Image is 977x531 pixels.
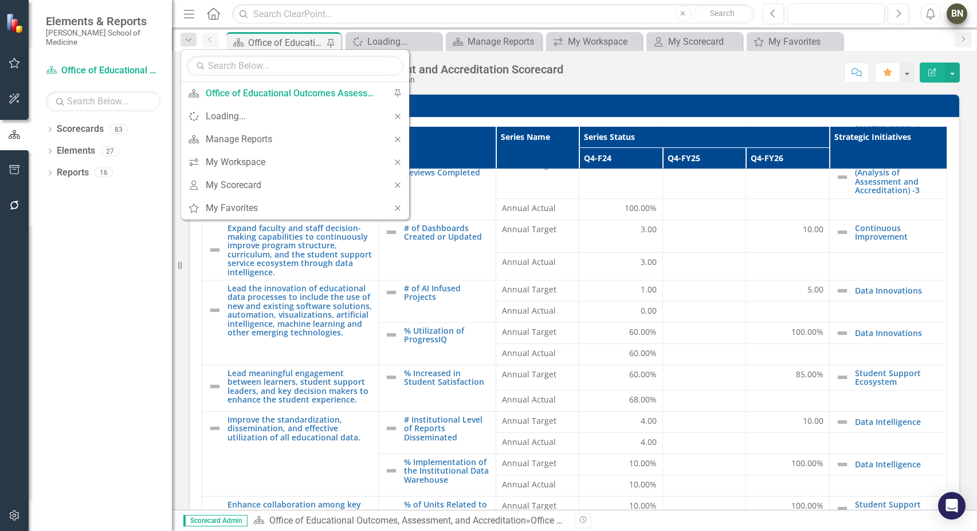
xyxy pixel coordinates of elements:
[109,124,128,134] div: 83
[803,415,823,427] span: 10.00
[579,198,663,220] td: Double-Click to Edit
[496,252,579,280] td: Double-Click to Edit
[378,156,496,220] td: Double-Click to Edit Right Click for Context Menu
[835,458,849,471] img: Not Defined
[378,454,496,496] td: Double-Click to Edit Right Click for Context Menu
[835,170,849,184] img: Not Defined
[502,224,574,235] span: Annual Target
[208,421,222,435] img: Not Defined
[829,156,947,199] td: Double-Click to Edit Right Click for Context Menu
[629,326,657,338] span: 60.00%
[378,322,496,365] td: Double-Click to Edit Right Click for Context Menu
[829,411,947,432] td: Double-Click to Edit Right Click for Context Menu
[649,34,739,49] a: My Scorecard
[662,280,746,301] td: Double-Click to Edit
[46,64,160,77] a: Office of Educational Outcomes, Assessment, and Accreditation
[829,454,947,475] td: Double-Click to Edit Right Click for Context Menu
[855,417,941,426] a: Data Intelligence
[579,252,663,280] td: Double-Click to Edit
[502,479,574,490] span: Annual Actual
[746,301,830,322] td: Double-Click to Edit
[791,458,823,469] span: 100.00%
[101,146,119,156] div: 27
[208,303,222,317] img: Not Defined
[629,348,657,359] span: 60.00%
[57,123,104,136] a: Scorecards
[641,284,657,295] span: 1.00
[404,326,490,344] a: % Utilization of ProgressIQ
[496,156,579,199] td: Double-Click to Edit
[202,220,379,280] td: Double-Click to Edit Right Click for Context Menu
[829,322,947,343] td: Double-Click to Edit Right Click for Context Menu
[746,496,830,529] td: Double-Click to Edit
[629,394,657,405] span: 68.00%
[668,34,739,49] div: My Scorecard
[662,252,746,280] td: Double-Click to Edit
[502,415,574,427] span: Annual Target
[579,411,663,432] td: Double-Click to Edit
[496,343,579,365] td: Double-Click to Edit
[835,326,849,340] img: Not Defined
[404,284,490,302] a: # of AI Infused Projects
[181,106,386,127] a: Loading...
[829,280,947,301] td: Double-Click to Edit Right Click for Context Menu
[449,34,539,49] a: Manage Reports
[579,301,663,322] td: Double-Click to Edit
[502,436,574,448] span: Annual Actual
[947,3,967,24] button: BN
[227,284,372,337] a: Lead the innovation of educational data processes to include the use of new and existing software...
[46,28,160,47] small: [PERSON_NAME] School of Medicine
[202,411,379,496] td: Double-Click to Edit Right Click for Context Menu
[855,460,941,468] a: Data Intelligence
[502,305,574,317] span: Annual Actual
[746,365,830,390] td: Double-Click to Edit
[378,411,496,454] td: Double-Click to Edit Right Click for Context Menu
[579,343,663,365] td: Double-Click to Edit
[496,301,579,322] td: Double-Click to Edit
[855,329,941,337] a: Data Innovations
[496,390,579,411] td: Double-Click to Edit
[829,496,947,529] td: Double-Click to Edit Right Click for Context Menu
[579,432,663,454] td: Double-Click to Edit
[662,432,746,454] td: Double-Click to Edit
[384,286,398,299] img: Not Defined
[181,197,386,218] a: My Favorites
[199,101,954,110] h3: Data Grid
[662,411,746,432] td: Double-Click to Edit
[641,224,657,235] span: 3.00
[378,220,496,280] td: Double-Click to Edit Right Click for Context Menu
[579,156,663,199] td: Double-Click to Edit
[502,394,574,405] span: Annual Actual
[549,34,639,49] a: My Workspace
[181,83,386,104] a: Office of Educational Outcomes Assessment and Accreditation Scorecard
[629,369,657,380] span: 60.00%
[791,326,823,338] span: 100.00%
[227,415,372,442] a: Improve the standardization, dissemination, and effective utilization of all educational data.
[6,13,26,33] img: ClearPoint Strategy
[206,109,380,123] div: Loading...
[502,369,574,380] span: Annual Target
[803,224,823,235] span: 10.00
[496,475,579,496] td: Double-Click to Edit
[694,6,751,22] button: Search
[750,34,839,49] a: My Favorites
[807,284,823,295] span: 5.00
[181,151,386,173] a: My Workspace
[496,280,579,301] td: Double-Click to Edit
[746,390,830,411] td: Double-Click to Edit
[496,365,579,390] td: Double-Click to Edit
[835,415,849,429] img: Not Defined
[855,286,941,295] a: Data Innovations
[579,390,663,411] td: Double-Click to Edit
[502,202,574,214] span: Annual Actual
[202,365,379,411] td: Double-Click to Edit Right Click for Context Menu
[746,411,830,432] td: Double-Click to Edit
[829,365,947,390] td: Double-Click to Edit Right Click for Context Menu
[57,166,89,179] a: Reports
[629,500,657,512] span: 10.00%
[791,500,823,512] span: 100.00%
[629,458,657,469] span: 10.00%
[579,365,663,390] td: Double-Click to Edit
[378,280,496,322] td: Double-Click to Edit Right Click for Context Menu
[46,91,160,111] input: Search Below...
